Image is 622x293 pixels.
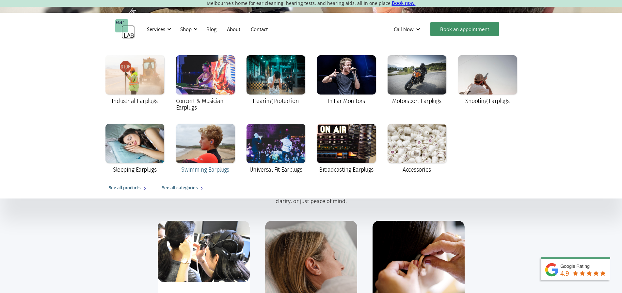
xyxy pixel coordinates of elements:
a: home [115,19,135,39]
div: Services [147,26,165,32]
div: Sleeping Earplugs [113,166,157,173]
div: Shop [176,19,199,39]
div: Industrial Earplugs [112,98,158,104]
a: Industrial Earplugs [102,52,167,109]
a: Book an appointment [430,22,499,36]
a: Shooting Earplugs [455,52,520,109]
a: Contact [246,20,273,39]
div: Services [143,19,173,39]
div: Swimming Earplugs [181,166,229,173]
div: Accessories [403,166,431,173]
a: See all products [102,178,155,198]
a: Broadcasting Earplugs [314,121,379,178]
a: Universal Fit Earplugs [243,121,309,178]
a: Motorsport Earplugs [384,52,450,109]
div: Broadcasting Earplugs [319,166,374,173]
a: See all categories [155,178,212,198]
div: See all categories [162,184,198,192]
a: About [222,20,246,39]
a: In Ear Monitors [314,52,379,109]
div: Shop [180,26,192,32]
p: Support that’s clear, calm and designed to fit your life. Explore our services below, whether you... [225,185,398,204]
div: See all products [109,184,141,192]
a: Hearing Protection [243,52,309,109]
div: Call Now [394,26,414,32]
div: In Ear Monitors [327,98,365,104]
div: Shooting Earplugs [465,98,510,104]
a: Accessories [384,121,450,178]
div: Concert & Musician Earplugs [176,98,235,111]
a: Swimming Earplugs [173,121,238,178]
div: Call Now [389,19,427,39]
div: Universal Fit Earplugs [249,166,302,173]
div: Motorsport Earplugs [392,98,441,104]
a: Blog [201,20,222,39]
div: Hearing Protection [253,98,299,104]
a: Sleeping Earplugs [102,121,167,178]
a: Concert & Musician Earplugs [173,52,238,115]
